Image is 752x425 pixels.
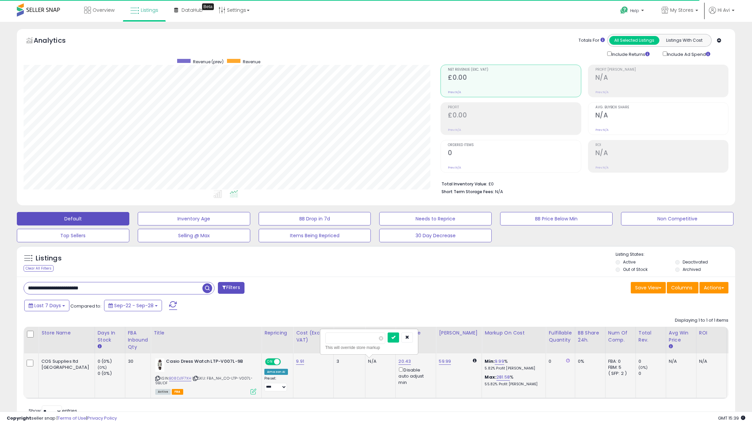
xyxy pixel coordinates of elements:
span: Sep-22 - Sep-28 [114,302,154,309]
i: Get Help [620,6,628,14]
span: Last 7 Days [34,302,61,309]
div: Store Name [41,329,92,337]
a: 9.99 [495,358,504,365]
button: Default [17,212,129,225]
a: 59.99 [439,358,451,365]
div: Preset: [264,376,288,391]
a: Help [615,1,651,22]
div: Num of Comp. [608,329,633,344]
h2: £0.00 [448,111,581,120]
div: Cost (Exc. VAT) [296,329,331,344]
p: Listing States: [616,251,735,258]
span: | SKU: FBA_NH_CO-LTP-V007L-9BUDF [155,376,253,386]
span: Listings [141,7,158,13]
div: N/A [368,358,390,364]
a: Hi Avi [709,7,734,22]
div: Totals For [579,37,605,44]
button: Non Competitive [621,212,733,225]
p: 55.82% Profit [PERSON_NAME] [485,382,541,387]
img: 31anM-L-sdL._SL40_.jpg [155,358,164,372]
i: Calculated using Dynamic Max Price. [473,358,477,363]
div: Markup on Cost [485,329,543,337]
p: 5.82% Profit [PERSON_NAME] [485,366,541,371]
span: Compared to: [70,303,101,309]
span: My Stores [670,7,693,13]
b: Total Inventory Value: [442,181,487,187]
a: 9.91 [296,358,304,365]
div: FBA inbound Qty [128,329,148,351]
div: Amazon AI [264,369,288,375]
div: seller snap | | [7,415,117,422]
label: Archived [683,267,701,272]
button: Columns [667,282,698,293]
h2: £0.00 [448,74,581,83]
span: Profit [PERSON_NAME] [595,68,728,72]
span: OFF [280,359,291,365]
span: Hi Avi [718,7,730,13]
div: FBM: 5 [608,364,630,370]
span: Avg. Buybox Share [595,106,728,109]
label: Out of Stock [623,267,648,272]
h5: Analytics [34,36,79,47]
span: N/A [495,188,503,195]
div: % [485,358,541,371]
span: Show: entries [29,408,77,414]
label: Deactivated [683,259,708,265]
b: Short Term Storage Fees: [442,189,494,194]
div: FBA: 0 [608,358,630,364]
div: 0 [549,358,569,364]
small: Prev: N/A [448,90,461,94]
a: 20.43 [398,358,411,365]
button: Top Sellers [17,229,129,242]
span: Net Revenue (Exc. VAT) [448,68,581,72]
button: Last 7 Days [24,300,69,311]
div: 0 (0%) [98,370,125,377]
div: 0 [639,358,666,364]
div: % [485,374,541,387]
span: Help [630,8,639,13]
button: BB Drop in 7d [259,212,371,225]
span: Profit [448,106,581,109]
div: Include Ad Spend [658,50,721,58]
h2: N/A [595,74,728,83]
h2: N/A [595,111,728,120]
span: Overview [93,7,115,13]
small: Prev: N/A [448,166,461,170]
button: Actions [699,282,728,293]
small: Prev: N/A [595,90,609,94]
div: Min Price [398,329,433,337]
div: N/A [699,358,721,364]
small: Prev: N/A [595,128,609,132]
div: Repricing [264,329,290,337]
span: ON [266,359,274,365]
span: DataHub [182,7,203,13]
h2: N/A [595,149,728,158]
span: ROI [595,143,728,147]
div: N/A [669,358,691,364]
div: COS Supplies ltd [GEOGRAPHIC_DATA] [41,358,90,370]
a: 281.58 [496,374,510,381]
small: Prev: N/A [448,128,461,132]
button: Needs to Reprice [379,212,492,225]
div: [PERSON_NAME] [439,329,479,337]
strong: Copyright [7,415,31,421]
div: 3 [336,358,360,364]
div: Include Returns [602,50,658,58]
button: Save View [631,282,666,293]
div: 0 [639,370,666,377]
button: BB Price Below Min [500,212,613,225]
b: Casio Dress Watch LTP-V007L-9B [166,358,248,366]
button: Sep-22 - Sep-28 [104,300,162,311]
span: Ordered Items [448,143,581,147]
b: Max: [485,374,496,380]
div: Avg Win Price [669,329,693,344]
small: (0%) [98,365,107,370]
span: FBA [172,389,183,395]
span: Revenue (prev) [193,59,224,65]
button: All Selected Listings [609,36,659,45]
div: Tooltip anchor [202,3,214,10]
div: Title [154,329,259,337]
span: 2025-10-6 15:39 GMT [718,415,745,421]
th: The percentage added to the cost of goods (COGS) that forms the calculator for Min & Max prices. [482,327,546,353]
div: 0 (0%) [98,358,125,364]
